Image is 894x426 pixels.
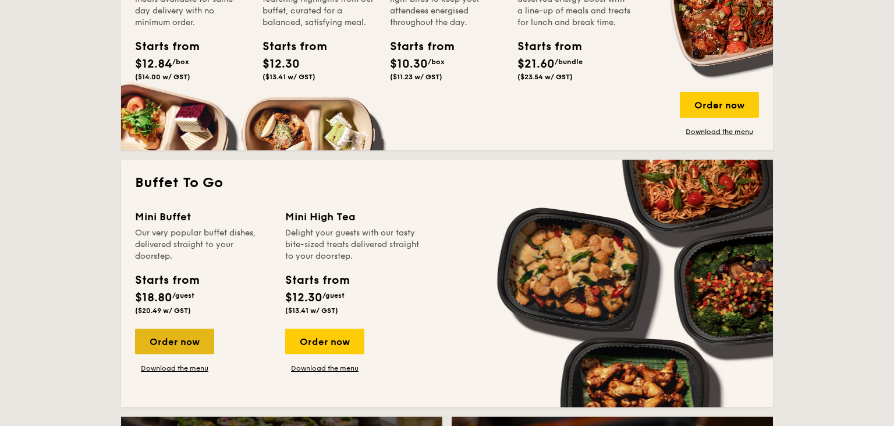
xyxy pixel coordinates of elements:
[285,329,364,354] div: Order now
[135,38,187,55] div: Starts from
[135,272,198,289] div: Starts from
[680,92,759,118] div: Order now
[135,57,172,71] span: $12.84
[262,73,315,81] span: ($13.41 w/ GST)
[285,272,349,289] div: Starts from
[517,73,573,81] span: ($23.54 w/ GST)
[135,209,271,225] div: Mini Buffet
[428,58,445,66] span: /box
[680,127,759,136] a: Download the menu
[285,227,421,262] div: Delight your guests with our tasty bite-sized treats delivered straight to your doorstep.
[285,291,322,305] span: $12.30
[555,58,583,66] span: /bundle
[322,291,345,300] span: /guest
[172,58,189,66] span: /box
[135,227,271,262] div: Our very popular buffet dishes, delivered straight to your doorstep.
[390,38,442,55] div: Starts from
[172,291,194,300] span: /guest
[285,364,364,373] a: Download the menu
[517,57,555,71] span: $21.60
[135,329,214,354] div: Order now
[390,57,428,71] span: $10.30
[285,307,338,315] span: ($13.41 w/ GST)
[135,364,214,373] a: Download the menu
[517,38,570,55] div: Starts from
[285,209,421,225] div: Mini High Tea
[262,57,300,71] span: $12.30
[135,73,190,81] span: ($14.00 w/ GST)
[135,307,191,315] span: ($20.49 w/ GST)
[135,291,172,305] span: $18.80
[262,38,315,55] div: Starts from
[135,174,759,192] h2: Buffet To Go
[390,73,442,81] span: ($11.23 w/ GST)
